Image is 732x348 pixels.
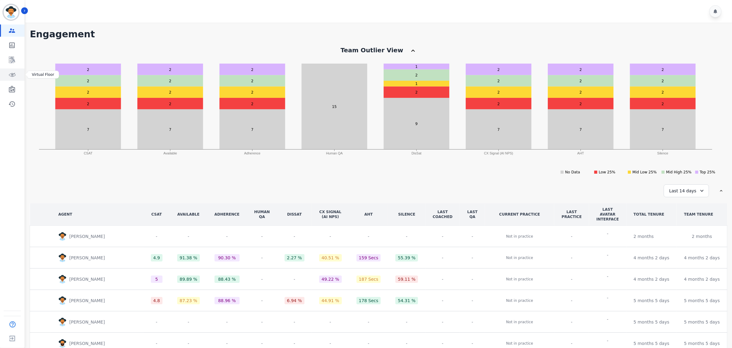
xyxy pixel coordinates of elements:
div: 4 months 2 days [684,276,720,282]
text: 7 [498,128,500,132]
div: 4 months 2 days [634,255,670,261]
div: - [395,340,418,347]
div: - [215,318,240,326]
div: 178 Secs [359,298,379,304]
text: 2 [662,79,664,83]
div: 2 months [634,233,654,239]
div: 5 months 5 days [634,340,670,346]
div: - [215,340,240,347]
div: - [177,340,200,347]
div: - [607,338,608,344]
text: 2 [498,102,500,106]
div: 4.9 [153,255,160,261]
div: Available [177,212,200,217]
div: - [254,297,270,304]
div: - [319,233,342,240]
div: - [177,233,200,240]
text: 7 [251,128,254,132]
div: CURRENT PRACTICE [492,212,547,217]
div: CX Signal (AI NPS) [319,209,342,219]
div: Silence [395,212,418,217]
div: 88.96 % [218,298,236,304]
div: DisSat [285,212,304,217]
text: 2 [87,102,90,106]
div: - [467,255,478,261]
div: Human QA [254,209,270,219]
div: - [254,340,270,347]
div: 44.91 % [322,298,339,304]
div: - [433,233,453,239]
p: Not in practice [506,319,533,325]
div: 87.23 % [180,298,197,304]
img: Rounded avatar [58,339,67,348]
text: 2 [251,79,254,83]
div: 5 months 5 days [684,319,720,325]
div: - [319,340,342,347]
p: Not in practice [506,255,533,261]
div: Team Outlier View [341,46,403,54]
text: No Data [565,170,580,174]
p: [PERSON_NAME] [69,233,107,239]
p: [PERSON_NAME] [69,340,107,346]
p: [PERSON_NAME] [69,255,107,261]
p: [PERSON_NAME] [69,276,107,282]
div: - [562,298,582,304]
div: 5 months 5 days [684,340,720,346]
div: 88.43 % [218,276,236,282]
div: - [562,276,582,282]
div: - [607,252,608,258]
div: 2 months [692,233,712,239]
div: - [254,318,270,326]
div: AHT [357,212,381,217]
text: 2 [580,102,582,106]
div: - [467,340,478,346]
div: - [357,340,381,347]
div: 59.11 % [398,276,416,282]
div: Adherence [215,212,240,217]
div: - [433,255,453,261]
div: 4.8 [153,298,160,304]
div: 90.30 % [218,255,236,261]
text: 2 [251,68,254,72]
p: Not in practice [506,298,533,304]
p: [PERSON_NAME] [69,319,107,325]
text: Available [163,151,177,155]
text: DisSat [412,151,421,155]
div: - [151,233,162,240]
text: 2 [662,102,664,106]
div: - [607,231,608,237]
text: 7 [580,128,582,132]
div: AGENT [58,212,72,217]
div: - [467,298,478,304]
text: 1 [416,65,418,69]
div: - [357,318,381,326]
text: 7 [169,128,172,132]
div: 5 months 5 days [634,298,670,304]
text: 2 [498,79,500,83]
text: Human QA [326,151,343,155]
text: CSAT [84,151,93,155]
text: 2 [580,90,582,94]
div: - [395,318,418,326]
div: LAST AVATAR INTERFACE [596,207,619,222]
div: LAST PRACTICE [562,209,582,219]
text: 2 [87,79,90,83]
text: Mid High 25% [666,170,692,174]
text: 7 [87,128,90,132]
div: - [467,319,478,325]
text: 2 [169,79,172,83]
img: Rounded avatar [58,296,67,305]
div: LAST QA [467,209,478,219]
text: 7 [662,128,664,132]
div: 2.27 % [287,255,302,261]
text: 15 [332,105,337,109]
div: 187 Secs [359,276,379,282]
div: 6.94 % [287,298,302,304]
text: 2 [498,68,500,72]
div: 55.39 % [398,255,416,261]
div: - [357,233,381,240]
div: TEAM TENURE [684,212,713,217]
div: - [433,319,453,325]
text: 2 [662,90,664,94]
div: 91.38 % [180,255,197,261]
